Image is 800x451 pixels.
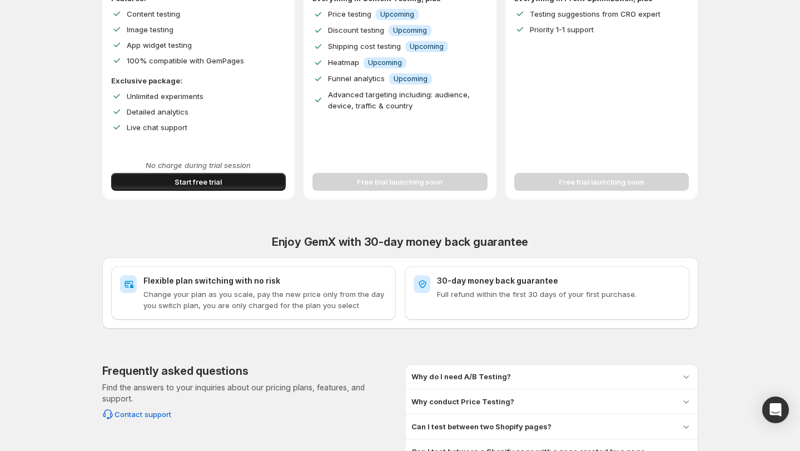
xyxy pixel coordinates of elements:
span: Discount testing [328,26,384,34]
span: Upcoming [380,10,414,19]
span: Shipping cost testing [328,42,401,51]
h2: Enjoy GemX with 30-day money back guarantee [102,235,698,249]
span: Live chat support [127,123,187,132]
h2: 30-day money back guarantee [437,275,680,286]
span: Heatmap [328,58,359,67]
p: Find the answers to your inquiries about our pricing plans, features, and support. [102,382,396,404]
span: Testing suggestions from CRO expert [530,9,660,18]
h2: Flexible plan switching with no risk [143,275,387,286]
span: Unlimited experiments [127,92,203,101]
span: 100% compatible with GemPages [127,56,244,65]
span: Start free trial [175,176,222,187]
span: Upcoming [393,26,427,35]
span: Upcoming [394,75,428,83]
span: Content testing [127,9,180,18]
div: Open Intercom Messenger [762,397,789,423]
h3: Why do I need A/B Testing? [411,371,511,382]
h2: Frequently asked questions [102,364,249,378]
span: Detailed analytics [127,107,188,116]
span: Upcoming [410,42,444,51]
span: Upcoming [368,58,402,67]
button: Start free trial [111,173,286,191]
span: Priority 1-1 support [530,25,594,34]
span: Advanced targeting including: audience, device, traffic & country [328,90,470,110]
p: Exclusive package: [111,75,286,86]
h3: Why conduct Price Testing? [411,396,514,407]
span: App widget testing [127,41,192,49]
h3: Can I test between two Shopify pages? [411,421,551,432]
span: Contact support [115,409,171,420]
p: No charge during trial session [111,160,286,171]
p: Change your plan as you scale, pay the new price only from the day you switch plan, you are only ... [143,289,387,311]
span: Image testing [127,25,173,34]
span: Price testing [328,9,371,18]
button: Contact support [96,405,178,423]
p: Full refund within the first 30 days of your first purchase. [437,289,680,300]
span: Funnel analytics [328,74,385,83]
